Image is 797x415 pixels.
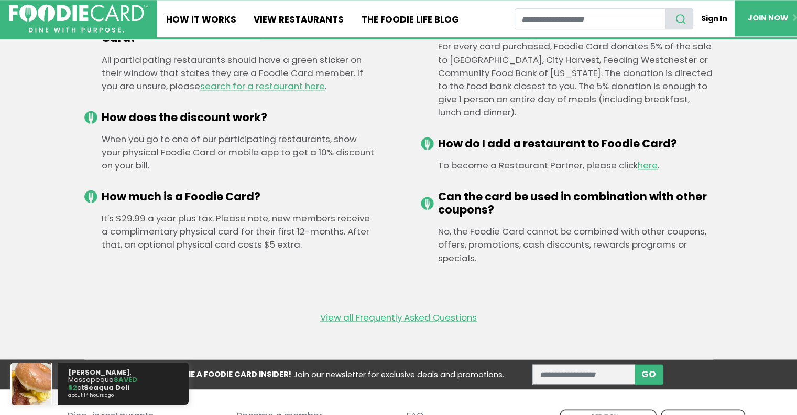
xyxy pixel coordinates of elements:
[68,393,175,398] small: about 14 hours ago
[84,382,129,392] strong: Seaqua Deli
[68,367,130,377] strong: [PERSON_NAME]
[73,382,77,392] strong: 2
[293,369,504,380] span: Join our newsletter for exclusive deals and promotions.
[421,225,713,265] div: No, the Foodie Card cannot be combined with other coupons, offers, promotions, cash discounts, re...
[102,111,376,124] h5: How does the discount work?
[320,311,477,324] a: View all Frequently Asked Questions
[9,4,148,33] img: FoodieCard; Eat, Drink, Save, Donate
[84,133,377,173] div: When you go to one of our participating restaurants, show your physical Foodie Card or mobile app...
[68,369,178,398] p: , Massapequa at
[532,364,635,385] input: enter email address
[515,8,665,29] input: restaurant search
[421,40,713,119] div: For every card purchased, Foodie Card donates 5% of the sale to [GEOGRAPHIC_DATA], City Harvest, ...
[162,369,291,379] strong: BECOME A FOODIE CARD INSIDER!
[438,190,713,216] h5: Can the card be used in combination with other coupons?
[68,375,137,392] strong: SAVED $
[693,8,735,29] a: Sign In
[200,80,325,92] a: search for a restaurant here
[421,159,713,172] div: To become a Restaurant Partner, please click .
[102,190,376,203] h5: How much is a Foodie Card?
[102,18,376,45] h5: How do I know if a restaurant accepts Foodie Card?
[665,8,693,29] button: search
[84,212,377,252] div: It's $29.99 a year plus tax. Please note, new members receive a complimentary physical card for t...
[84,54,377,93] div: All participating restaurants should have a green sticker on their window that states they are a ...
[12,363,51,405] img: Webhook
[438,137,713,150] h5: How do I add a restaurant to Foodie Card?
[635,364,663,385] button: subscribe
[638,159,658,172] a: here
